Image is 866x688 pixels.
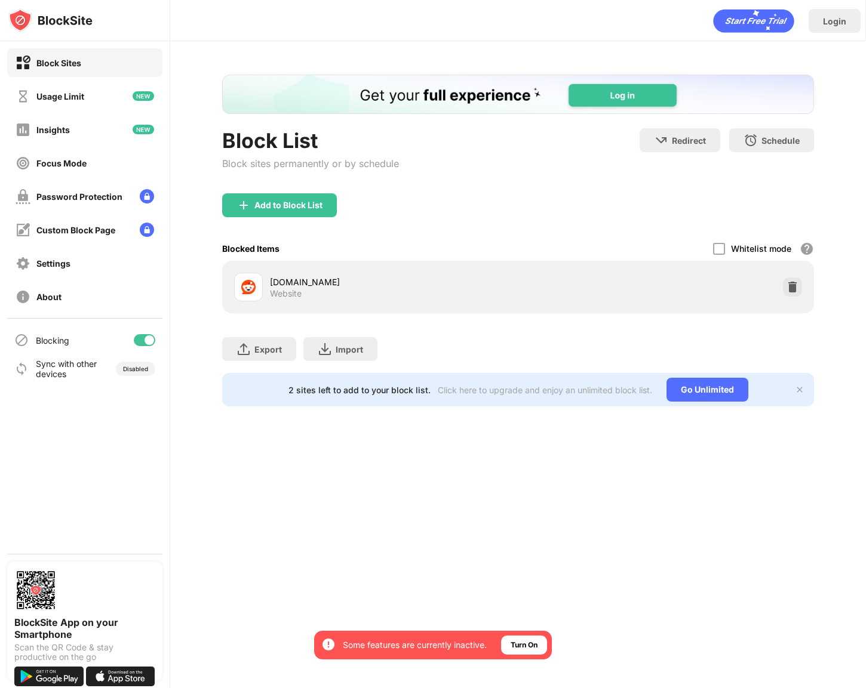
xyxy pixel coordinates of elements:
[36,158,87,168] div: Focus Mode
[36,225,115,235] div: Custom Block Page
[731,243,791,254] div: Whitelist mode
[36,125,70,135] div: Insights
[16,256,30,271] img: settings-off.svg
[14,569,57,612] img: options-page-qr-code.png
[270,276,518,288] div: [DOMAIN_NAME]
[14,362,29,376] img: sync-icon.svg
[343,639,487,651] div: Some features are currently inactive.
[14,616,155,640] div: BlockSite App on your Smartphone
[761,135,800,146] div: Schedule
[16,122,30,137] img: insights-off.svg
[16,55,30,70] img: block-on.svg
[511,639,538,651] div: Turn On
[14,333,29,347] img: blocking-icon.svg
[222,243,280,254] div: Blocked Items
[140,223,154,237] img: lock-menu.svg
[672,135,706,146] div: Redirect
[16,89,30,104] img: time-usage-off.svg
[713,9,794,33] div: animation
[16,223,30,237] img: customize-block-page-off.svg
[336,344,363,354] div: Import
[36,91,84,101] div: Usage Limit
[133,125,154,134] img: new-icon.svg
[8,8,93,32] img: logo-blocksite.svg
[16,289,30,304] img: about-off.svg
[133,91,154,101] img: new-icon.svg
[823,16,846,26] div: Login
[36,192,122,202] div: Password Protection
[222,128,399,153] div: Block List
[254,200,323,210] div: Add to Block List
[241,280,256,294] img: favicons
[86,667,155,686] img: download-on-the-app-store.svg
[36,58,81,68] div: Block Sites
[254,344,282,354] div: Export
[16,189,30,204] img: password-protection-off.svg
[222,75,814,114] iframe: Banner
[16,156,30,171] img: focus-off.svg
[36,359,97,379] div: Sync with other devices
[667,378,748,402] div: Go Unlimited
[288,385,431,395] div: 2 sites left to add to your block list.
[36,335,69,345] div: Blocking
[14,667,84,686] img: get-it-on-google-play.svg
[795,385,804,394] img: x-button.svg
[222,158,399,169] div: Block sites permanently or by schedule
[36,258,70,269] div: Settings
[123,365,148,372] div: Disabled
[321,637,336,652] img: error-circle-white.svg
[140,189,154,203] img: lock-menu.svg
[36,292,62,302] div: About
[270,288,302,299] div: Website
[14,643,155,662] div: Scan the QR Code & stay productive on the go
[438,385,652,395] div: Click here to upgrade and enjoy an unlimited block list.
